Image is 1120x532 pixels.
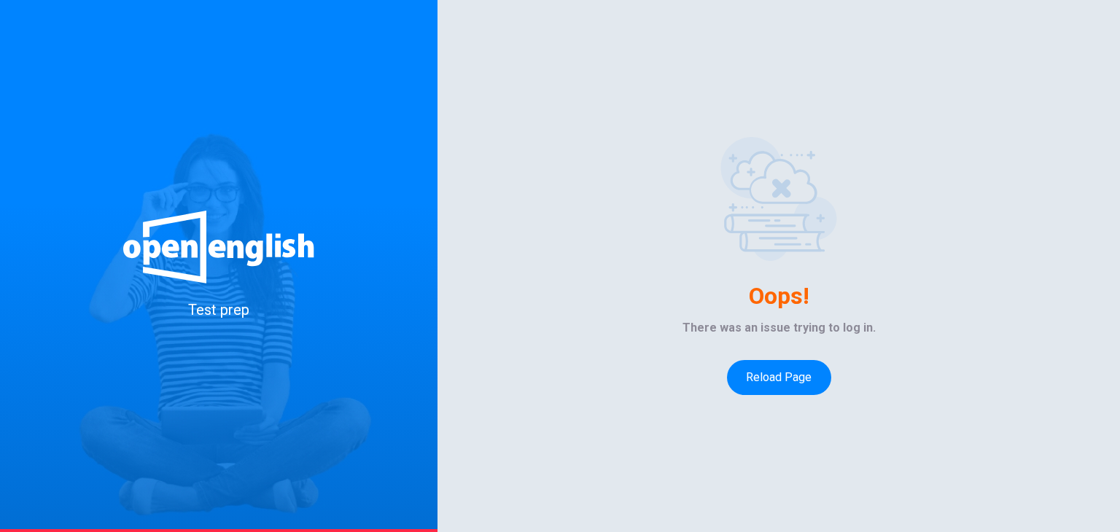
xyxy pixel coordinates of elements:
img: Empty [720,137,837,261]
span: Test prep [188,301,249,318]
h4: Oops! [749,284,809,308]
span: There was an issue trying to log in. [682,319,876,337]
img: logo [122,211,315,283]
button: Reload page [727,360,831,395]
